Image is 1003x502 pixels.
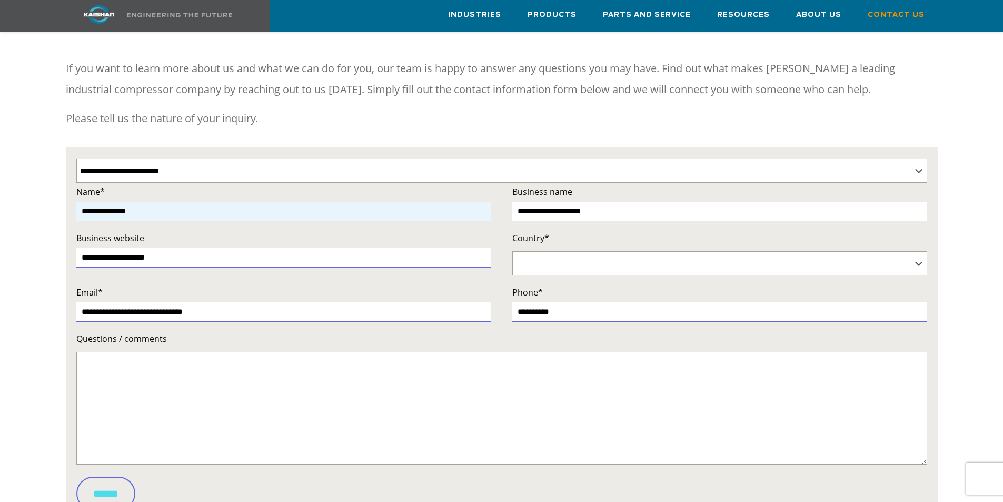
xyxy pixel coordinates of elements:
a: Contact Us [868,1,925,29]
label: Business website [76,231,491,245]
a: About Us [796,1,841,29]
label: Country* [512,231,927,245]
span: Industries [448,9,501,21]
a: Parts and Service [603,1,691,29]
span: About Us [796,9,841,21]
a: Resources [717,1,770,29]
a: Industries [448,1,501,29]
label: Email* [76,285,491,300]
label: Phone* [512,285,927,300]
span: Products [528,9,577,21]
p: If you want to learn more about us and what we can do for you, our team is happy to answer any qu... [66,58,938,100]
p: Please tell us the nature of your inquiry. [66,108,938,129]
span: Resources [717,9,770,21]
img: Engineering the future [127,13,232,17]
img: kaishan logo [59,5,138,24]
span: Contact Us [868,9,925,21]
a: Products [528,1,577,29]
span: Parts and Service [603,9,691,21]
label: Name* [76,184,491,199]
label: Business name [512,184,927,199]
